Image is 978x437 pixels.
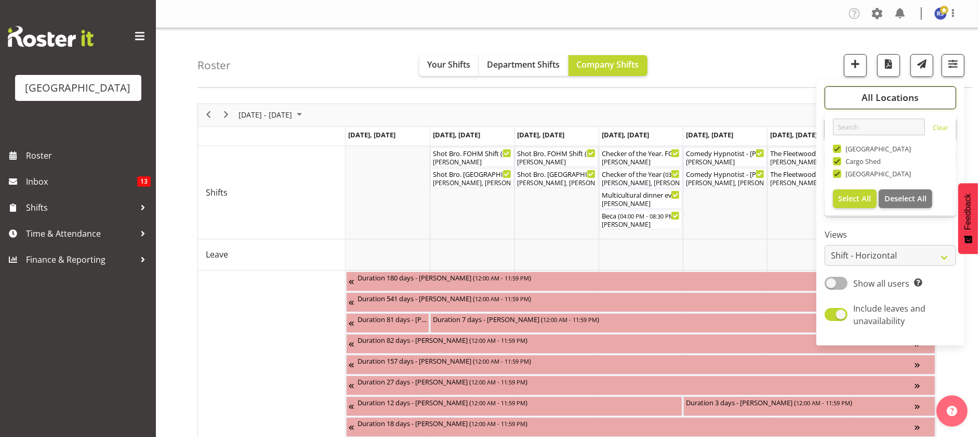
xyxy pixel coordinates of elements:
button: Your Shifts [419,55,479,76]
div: Checker of the Year ( ) [602,169,680,179]
div: Unavailability"s event - Duration 27 days - Caro Richards Begin From Saturday, September 27, 2025... [346,376,935,395]
button: Select All [833,189,877,208]
span: Include leaves and unavailability [853,303,926,327]
div: Shifts"s event - Checker of the Year Begin From Thursday, October 9, 2025 at 3:30:00 PM GMT+13:00... [599,168,682,188]
div: Unavailability"s event - Duration 3 days - Lydia Noble Begin From Friday, October 10, 2025 at 12:... [683,396,935,416]
input: Search [833,119,925,135]
button: Next [219,108,233,121]
div: Shifts"s event - Comedy Hypnotist - Frankie Mac Begin From Friday, October 10, 2025 at 6:30:00 PM... [683,168,766,188]
div: [PERSON_NAME] [433,158,511,167]
div: Duration 180 days - [PERSON_NAME] ( ) [358,272,915,282]
span: 12:00 AM - 11:59 PM [471,378,525,386]
td: Leave resource [198,239,346,271]
div: The Fleetwood Mac Experience FOHM shift ( ) [771,148,849,158]
span: Select All [839,194,871,203]
button: All Locations [825,86,956,109]
div: Unavailability"s event - Duration 12 days - Ruby Grace Begin From Saturday, September 27, 2025 at... [346,396,682,416]
button: Add a new shift [844,54,867,77]
button: Company Shifts [569,55,647,76]
div: [PERSON_NAME], [PERSON_NAME], [PERSON_NAME], [PERSON_NAME], [PERSON_NAME], [PERSON_NAME], [PERSON... [771,178,849,188]
span: [DATE], [DATE] [348,130,395,139]
div: Shot Bro. FOHM Shift ( ) [433,148,511,158]
span: 12:00 AM - 11:59 PM [475,274,529,282]
button: Previous [202,108,216,121]
div: Duration 157 days - [PERSON_NAME] ( ) [358,355,915,366]
div: Beca ( ) [602,210,680,221]
div: The Fleetwood Mac Experience ( ) [771,169,849,179]
h4: Roster [197,59,231,71]
div: Duration 82 days - [PERSON_NAME] ( ) [358,335,915,345]
span: [DATE], [DATE] [602,130,649,139]
div: [PERSON_NAME], [PERSON_NAME], [PERSON_NAME], [PERSON_NAME] [602,178,680,188]
div: [PERSON_NAME] [602,199,680,209]
span: Feedback [963,194,973,230]
span: 12:00 AM - 11:59 PM [471,336,525,344]
span: [DATE], [DATE] [770,130,817,139]
div: Shifts"s event - Shot Bro. GA. (No Bar) Begin From Tuesday, October 7, 2025 at 6:00:00 PM GMT+13:... [430,168,513,188]
span: Finance & Reporting [26,252,135,267]
span: 05:30 PM - 09:30 PM [503,149,557,158]
div: Shifts"s event - Beca Begin From Thursday, October 9, 2025 at 4:00:00 PM GMT+13:00 Ends At Thursd... [599,210,682,229]
div: Duration 27 days - [PERSON_NAME] ( ) [358,376,915,387]
div: previous period [200,104,217,126]
img: help-xxl-2.png [947,406,957,416]
button: Feedback - Show survey [958,183,978,254]
span: Cargo Shed [841,157,881,165]
span: Inbox [26,174,137,189]
div: Unavailability"s event - Duration 541 days - Thomas Bohanna Begin From Tuesday, July 8, 2025 at 1... [346,292,935,312]
button: October 2025 [237,108,307,121]
span: [GEOGRAPHIC_DATA] [841,170,911,178]
div: Duration 3 days - [PERSON_NAME] ( ) [686,397,915,407]
div: [GEOGRAPHIC_DATA] [25,80,131,96]
div: October 06 - 12, 2025 [235,104,308,126]
span: Show all users [853,278,909,289]
div: Unavailability"s event - Duration 18 days - Renée Hewitt Begin From Sunday, September 28, 2025 at... [346,417,935,437]
div: Shifts"s event - The Fleetwood Mac Experience Begin From Saturday, October 11, 2025 at 6:30:00 PM... [768,168,851,188]
div: [PERSON_NAME] [518,158,596,167]
div: Duration 81 days - [PERSON_NAME] ( ) [358,314,427,324]
span: Leave [206,248,228,261]
div: Unavailability"s event - Duration 157 days - Ailie Rundle Begin From Wednesday, September 24, 202... [346,355,935,375]
span: 12:00 AM - 11:59 PM [543,315,597,324]
span: [GEOGRAPHIC_DATA] [841,145,911,153]
button: Filter Shifts [942,54,964,77]
div: Shifts"s event - Multicultural dinner event Begin From Thursday, October 9, 2025 at 4:00:00 PM GM... [599,189,682,209]
span: [DATE], [DATE] [686,130,733,139]
span: Your Shifts [428,59,471,70]
span: 12:00 AM - 11:59 PM [471,419,525,428]
span: 12:00 AM - 11:59 PM [475,357,529,365]
div: Shot Bro. [GEOGRAPHIC_DATA]. (No Bar) ( ) [518,169,596,179]
span: 04:00 PM - 08:30 PM [620,212,674,220]
span: Shifts [26,200,135,215]
div: [PERSON_NAME] [602,220,680,229]
div: next period [217,104,235,126]
div: Unavailability"s event - Duration 82 days - David Fourie Begin From Wednesday, August 20, 2025 at... [346,334,935,354]
span: Department Shifts [487,59,560,70]
span: Company Shifts [577,59,639,70]
span: Deselect All [884,194,927,203]
div: [PERSON_NAME] [771,158,849,167]
div: [PERSON_NAME], [PERSON_NAME], [PERSON_NAME] [518,178,596,188]
div: Duration 541 days - [PERSON_NAME] ( ) [358,293,915,303]
span: [DATE] - [DATE] [237,108,293,121]
img: Rosterit website logo [8,26,94,47]
div: Shot Bro. FOHM Shift ( ) [518,148,596,158]
div: Comedy Hypnotist - [PERSON_NAME] ( ) [686,169,764,179]
div: Unavailability"s event - Duration 180 days - Katrina Luca Begin From Friday, July 4, 2025 at 12:0... [346,272,935,291]
span: 12:00 AM - 11:59 PM [471,399,525,407]
a: Clear [933,123,948,135]
div: Duration 7 days - [PERSON_NAME] ( ) [433,314,915,324]
div: Shifts"s event - Shot Bro. FOHM Shift Begin From Tuesday, October 7, 2025 at 5:30:00 PM GMT+13:00... [430,147,513,167]
span: 13 [137,176,151,187]
div: Comedy Hypnotist - [PERSON_NAME] FOHM shift ( ) [686,148,764,158]
td: Shifts resource [198,146,346,239]
div: Unavailability"s event - Duration 81 days - Grace Cavell Begin From Thursday, July 17, 2025 at 12... [346,313,429,333]
div: [PERSON_NAME] [602,158,680,167]
span: Time & Attendance [26,226,135,241]
button: Department Shifts [479,55,569,76]
span: 03:30 PM - 08:15 PM [665,170,719,178]
span: 12:00 AM - 11:59 PM [796,399,850,407]
img: robyn-shefer9526.jpg [934,7,947,20]
div: Checker of the Year. FOHM Shift ( ) [602,148,680,158]
div: [PERSON_NAME] [686,158,764,167]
